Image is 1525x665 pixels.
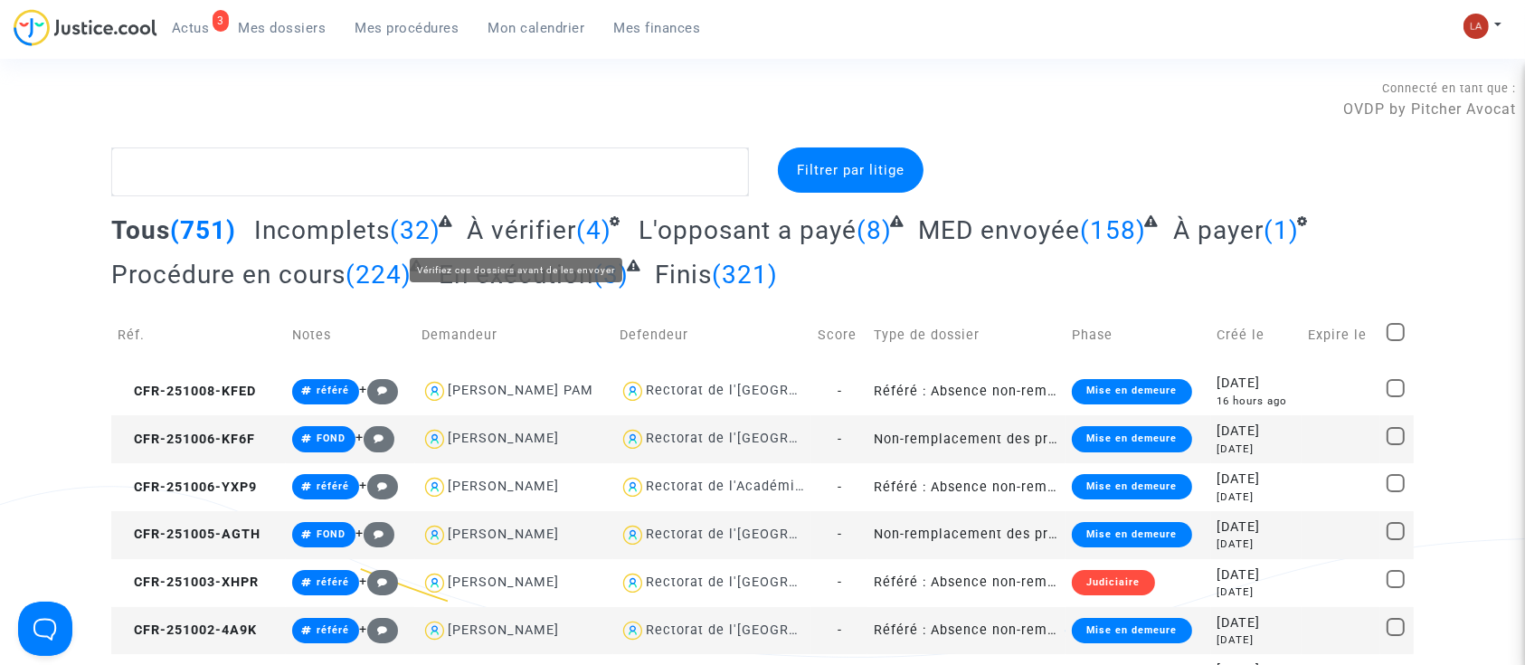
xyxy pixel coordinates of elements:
span: L'opposant a payé [639,215,857,245]
img: icon-user.svg [422,570,448,596]
span: Connecté en tant que : [1382,81,1516,95]
td: Phase [1066,303,1210,367]
div: Mise en demeure [1072,379,1191,404]
div: [DATE] [1217,584,1296,600]
span: CFR-251006-KF6F [118,432,255,447]
a: Mes finances [600,14,715,42]
span: Filtrer par litige [797,162,905,178]
span: - [838,575,842,590]
img: icon-user.svg [620,618,646,644]
span: (224) [346,260,412,290]
a: Mes procédures [341,14,474,42]
img: jc-logo.svg [14,9,157,46]
td: Demandeur [415,303,613,367]
div: [DATE] [1217,613,1296,633]
span: - [838,622,842,638]
span: MED envoyée [918,215,1080,245]
div: [DATE] [1217,374,1296,394]
div: Rectorat de l'[GEOGRAPHIC_DATA] [646,575,876,590]
td: Score [811,303,867,367]
span: En exécution [439,260,593,290]
img: icon-user.svg [620,522,646,548]
div: Judiciaire [1072,570,1154,595]
span: - [838,527,842,542]
td: Référé : Absence non-remplacée de professeur depuis plus de 15 jours [867,559,1066,607]
span: Finis [655,260,712,290]
img: icon-user.svg [422,378,448,404]
span: CFR-251005-AGTH [118,527,260,542]
div: Mise en demeure [1072,474,1191,499]
span: (32) [390,215,440,245]
div: [PERSON_NAME] PAM [448,383,593,398]
img: icon-user.svg [422,426,448,452]
div: [DATE] [1217,470,1296,489]
span: + [359,574,398,589]
div: [DATE] [1217,489,1296,505]
span: + [359,478,398,493]
span: - [838,432,842,447]
span: CFR-251003-XHPR [118,575,259,590]
div: [DATE] [1217,632,1296,648]
span: CFR-251006-YXP9 [118,480,257,495]
img: icon-user.svg [422,522,448,548]
td: Defendeur [613,303,811,367]
img: icon-user.svg [620,570,646,596]
div: [PERSON_NAME] [448,431,559,446]
span: (158) [1080,215,1146,245]
span: + [359,622,398,637]
div: Mise en demeure [1072,618,1191,643]
span: (3) [593,260,629,290]
span: Procédure en cours [111,260,346,290]
td: Non-remplacement des professeurs/enseignants absents [867,511,1066,559]
span: Actus [172,20,210,36]
div: Rectorat de l'[GEOGRAPHIC_DATA] [646,383,876,398]
span: (8) [857,215,892,245]
div: [PERSON_NAME] [448,527,559,542]
span: CFR-251002-4A9K [118,622,257,638]
td: Expire le [1302,303,1379,367]
span: - [838,384,842,399]
div: Rectorat de l'[GEOGRAPHIC_DATA] [646,622,876,638]
img: 3f9b7d9779f7b0ffc2b90d026f0682a9 [1463,14,1489,39]
span: Mes dossiers [239,20,327,36]
span: FOND [317,528,346,540]
img: icon-user.svg [422,474,448,500]
span: FOND [317,432,346,444]
span: Mon calendrier [488,20,585,36]
span: CFR-251008-KFED [118,384,256,399]
span: (1) [1264,215,1299,245]
span: Tous [111,215,170,245]
span: + [355,430,394,445]
img: icon-user.svg [620,426,646,452]
td: Créé le [1211,303,1302,367]
div: 16 hours ago [1217,394,1296,409]
span: + [355,526,394,541]
td: Référé : Absence non-remplacée de professeur depuis plus de 15 jours [867,607,1066,655]
div: [DATE] [1217,422,1296,442]
span: Mes finances [614,20,701,36]
div: [DATE] [1217,537,1296,552]
img: icon-user.svg [620,378,646,404]
td: Référé : Absence non-remplacée de professeur depuis plus de 15 jours [867,463,1066,511]
a: 3Actus [157,14,224,42]
span: À vérifier [467,215,576,245]
span: référé [317,480,349,492]
span: (4) [576,215,611,245]
span: + [359,382,398,397]
td: Type de dossier [867,303,1066,367]
span: référé [317,624,349,636]
div: Rectorat de l'[GEOGRAPHIC_DATA] [646,527,876,542]
div: Rectorat de l'[GEOGRAPHIC_DATA] [646,431,876,446]
div: [DATE] [1217,565,1296,585]
span: - [838,480,842,495]
a: Mon calendrier [474,14,600,42]
span: Mes procédures [355,20,459,36]
div: [PERSON_NAME] [448,622,559,638]
iframe: Help Scout Beacon - Open [18,602,72,656]
a: Mes dossiers [224,14,341,42]
div: [DATE] [1217,442,1296,457]
img: icon-user.svg [422,618,448,644]
td: Non-remplacement des professeurs/enseignants absents [867,415,1066,463]
div: [PERSON_NAME] [448,479,559,494]
span: À payer [1173,215,1264,245]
